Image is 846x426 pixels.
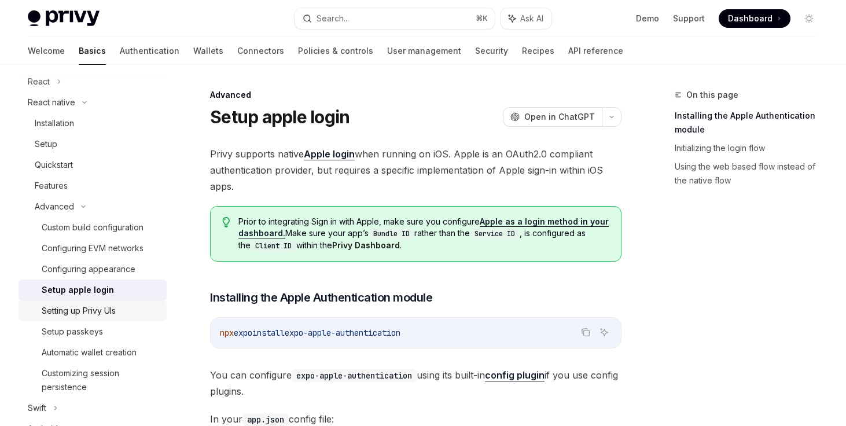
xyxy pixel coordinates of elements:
a: Features [19,175,167,196]
a: Support [673,13,705,24]
div: Configuring appearance [42,262,135,276]
a: Using the web based flow instead of the native flow [675,157,827,190]
a: Dashboard [719,9,790,28]
a: Demo [636,13,659,24]
svg: Tip [222,217,230,227]
div: Advanced [210,89,621,101]
div: Setup apple login [42,283,114,297]
div: Quickstart [35,158,73,172]
a: config plugin [485,369,545,381]
strong: Privy Dashboard [332,240,400,250]
a: Configuring appearance [19,259,167,280]
a: Welcome [28,37,65,65]
code: Client ID [251,240,296,252]
span: install [252,328,285,338]
span: Ask AI [520,13,543,24]
a: Setup [19,134,167,155]
code: Service ID [470,228,520,240]
div: Configuring EVM networks [42,241,144,255]
a: Customizing session persistence [19,363,167,398]
a: Apple login [304,148,355,160]
span: You can configure using its built-in if you use config plugins. [210,367,621,399]
div: Search... [317,12,349,25]
a: Wallets [193,37,223,65]
div: Advanced [35,200,74,214]
a: Setup apple login [19,280,167,300]
div: Setting up Privy UIs [42,304,116,318]
div: Setup passkeys [42,325,103,339]
span: Installing the Apple Authentication module [210,289,432,306]
a: Configuring EVM networks [19,238,167,259]
div: React native [28,96,75,109]
span: ⌘ K [476,14,488,23]
a: Automatic wallet creation [19,342,167,363]
code: app.json [242,413,289,426]
a: Policies & controls [298,37,373,65]
h1: Setup apple login [210,106,350,127]
code: expo-apple-authentication [292,369,417,382]
a: Setup passkeys [19,321,167,342]
button: Ask AI [597,325,612,340]
a: Setting up Privy UIs [19,300,167,321]
button: Toggle dark mode [800,9,818,28]
a: Installation [19,113,167,134]
div: Setup [35,137,57,151]
button: Search...⌘K [295,8,495,29]
span: Dashboard [728,13,773,24]
a: Security [475,37,508,65]
a: Initializing the login flow [675,139,827,157]
span: expo [234,328,252,338]
span: On this page [686,88,738,102]
div: Swift [28,401,46,415]
a: Basics [79,37,106,65]
div: Custom build configuration [42,221,144,234]
div: Customizing session persistence [42,366,160,394]
div: Installation [35,116,74,130]
a: Installing the Apple Authentication module [675,106,827,139]
button: Copy the contents from the code block [578,325,593,340]
a: Authentication [120,37,179,65]
span: npx [220,328,234,338]
a: Connectors [237,37,284,65]
a: Custom build configuration [19,217,167,238]
span: expo-apple-authentication [285,328,400,338]
a: User management [387,37,461,65]
a: Recipes [522,37,554,65]
button: Open in ChatGPT [503,107,602,127]
span: Prior to integrating Sign in with Apple, make sure you configure Make sure your app’s rather than... [238,216,609,252]
div: Features [35,179,68,193]
button: Ask AI [501,8,551,29]
span: Open in ChatGPT [524,111,595,123]
code: Bundle ID [369,228,414,240]
a: Quickstart [19,155,167,175]
span: Privy supports native when running on iOS. Apple is an OAuth2.0 compliant authentication provider... [210,146,621,194]
div: Automatic wallet creation [42,346,137,359]
a: API reference [568,37,623,65]
img: light logo [28,10,100,27]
